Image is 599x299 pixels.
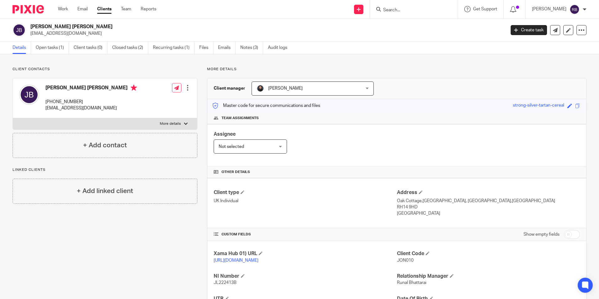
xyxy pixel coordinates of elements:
p: Client contacts [13,67,197,72]
a: Audit logs [268,42,292,54]
p: [EMAIL_ADDRESS][DOMAIN_NAME] [30,30,501,37]
p: [EMAIL_ADDRESS][DOMAIN_NAME] [45,105,137,111]
h4: Client type [214,189,397,196]
h2: [PERSON_NAME] [PERSON_NAME] [30,24,407,30]
p: Oak Cottage,[GEOGRAPHIC_DATA], [GEOGRAPHIC_DATA],[GEOGRAPHIC_DATA] [397,198,580,204]
a: Closed tasks (2) [112,42,148,54]
h4: NI Number [214,273,397,280]
p: More details [207,67,586,72]
img: svg%3E [19,85,39,105]
div: strong-silver-tartan-cereal [513,102,564,109]
a: Emails [218,42,236,54]
h4: CUSTOM FIELDS [214,232,397,237]
p: [PERSON_NAME] [532,6,566,12]
h4: + Add linked client [77,186,133,196]
a: Team [121,6,131,12]
span: JL222413B [214,281,237,285]
p: [PHONE_NUMBER] [45,99,137,105]
p: Linked clients [13,167,197,172]
img: svg%3E [570,4,580,14]
a: Create task [511,25,547,35]
a: Files [199,42,213,54]
input: Search [383,8,439,13]
a: Reports [141,6,156,12]
img: Pixie [13,5,44,13]
p: UK Individual [214,198,397,204]
a: Recurring tasks (1) [153,42,195,54]
h4: Client Code [397,250,580,257]
h4: Xama Hub 01) URL [214,250,397,257]
a: Work [58,6,68,12]
span: Other details [221,170,250,175]
h4: + Add contact [83,140,127,150]
a: Client tasks (0) [74,42,107,54]
label: Show empty fields [523,231,560,238]
a: [URL][DOMAIN_NAME] [214,258,258,263]
i: Primary [131,85,137,91]
span: [PERSON_NAME] [268,86,303,91]
a: Email [77,6,88,12]
span: Get Support [473,7,497,11]
h4: Address [397,189,580,196]
a: Notes (3) [240,42,263,54]
span: Runal Bhattarai [397,281,426,285]
p: More details [160,121,181,126]
span: JON010 [397,258,414,263]
h4: Relationship Manager [397,273,580,280]
img: svg%3E [13,24,26,37]
a: Clients [97,6,112,12]
a: Details [13,42,31,54]
span: Not selected [219,144,244,149]
p: [GEOGRAPHIC_DATA] [397,210,580,217]
span: Team assignments [221,116,259,121]
span: Assignee [214,132,236,137]
a: Open tasks (1) [36,42,69,54]
p: RH14 9HD [397,204,580,210]
h4: [PERSON_NAME] [PERSON_NAME] [45,85,137,92]
h3: Client manager [214,85,245,92]
p: Master code for secure communications and files [212,102,320,109]
img: My%20Photo.jpg [257,85,264,92]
